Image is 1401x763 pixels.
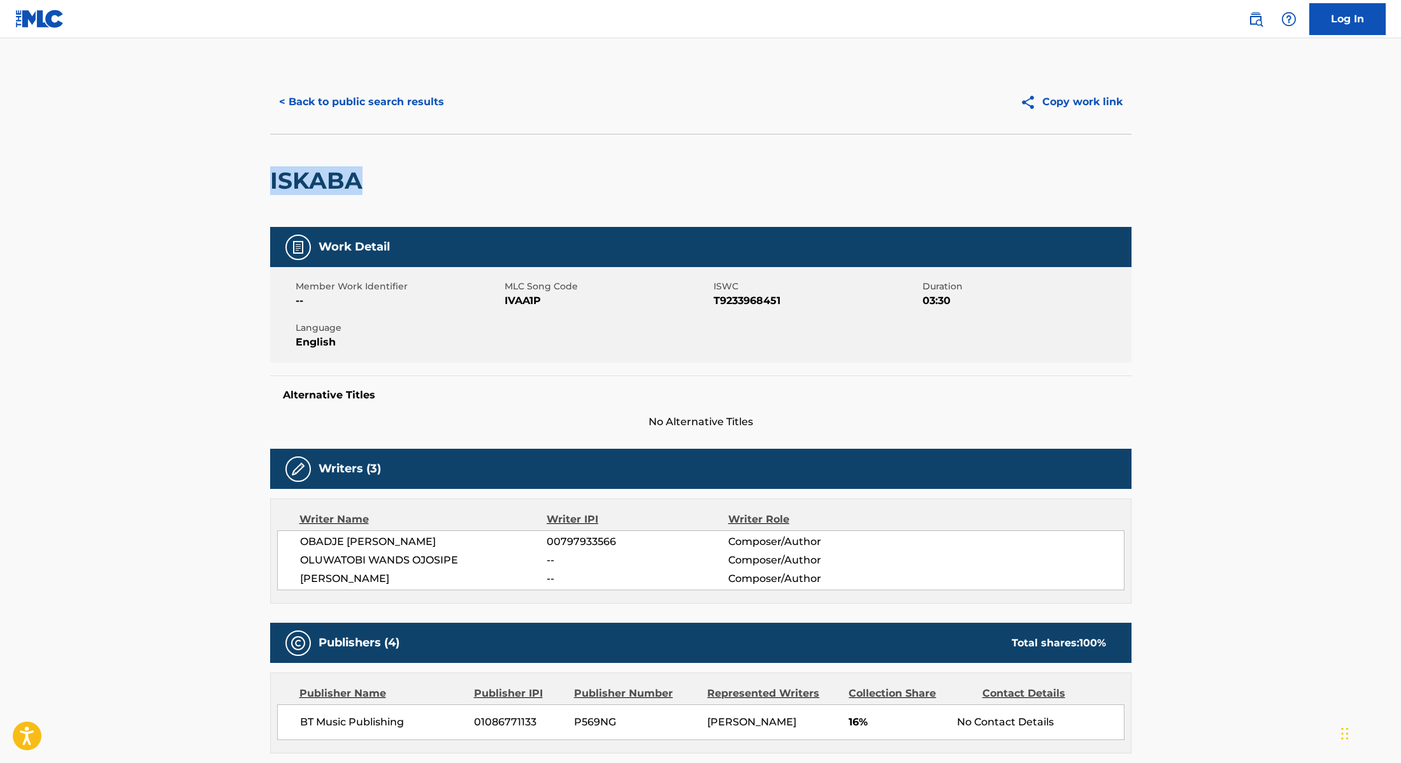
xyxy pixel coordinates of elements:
[319,461,381,476] h5: Writers (3)
[283,389,1119,402] h5: Alternative Titles
[1012,636,1106,651] div: Total shares:
[707,686,839,701] div: Represented Writers
[728,553,893,568] span: Composer/Author
[319,240,390,254] h5: Work Detail
[547,534,728,549] span: 00797933566
[1276,6,1302,32] div: Help
[300,534,547,549] span: OBADJE [PERSON_NAME]
[1337,702,1401,763] iframe: Chat Widget
[714,293,919,309] span: T9233968451
[574,715,698,730] span: P569NG
[1243,6,1268,32] a: Public Search
[1309,3,1386,35] a: Log In
[923,280,1128,293] span: Duration
[1011,86,1132,118] button: Copy work link
[299,686,464,701] div: Publisher Name
[300,571,547,586] span: [PERSON_NAME]
[547,571,728,586] span: --
[547,512,728,527] div: Writer IPI
[547,553,728,568] span: --
[296,280,501,293] span: Member Work Identifier
[1281,11,1297,27] img: help
[923,293,1128,309] span: 03:30
[728,512,893,527] div: Writer Role
[714,280,919,293] span: ISWC
[728,571,893,586] span: Composer/Author
[1020,94,1042,110] img: Copy work link
[296,321,501,335] span: Language
[1248,11,1263,27] img: search
[270,414,1132,430] span: No Alternative Titles
[299,512,547,527] div: Writer Name
[270,166,369,195] h2: ISKABA
[574,686,698,701] div: Publisher Number
[505,293,710,309] span: IVAA1P
[849,686,972,701] div: Collection Share
[982,686,1106,701] div: Contact Details
[270,86,453,118] button: < Back to public search results
[957,715,1123,730] div: No Contact Details
[300,715,465,730] span: BT Music Publishing
[300,553,547,568] span: OLUWATOBI WANDS OJOSIPE
[505,280,710,293] span: MLC Song Code
[291,636,306,651] img: Publishers
[296,293,501,309] span: --
[15,10,64,28] img: MLC Logo
[291,461,306,477] img: Writers
[291,240,306,255] img: Work Detail
[707,716,796,728] span: [PERSON_NAME]
[474,715,564,730] span: 01086771133
[728,534,893,549] span: Composer/Author
[1079,637,1106,649] span: 100 %
[319,636,399,650] h5: Publishers (4)
[474,686,564,701] div: Publisher IPI
[849,715,947,730] span: 16%
[1341,715,1349,753] div: Drag
[296,335,501,350] span: English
